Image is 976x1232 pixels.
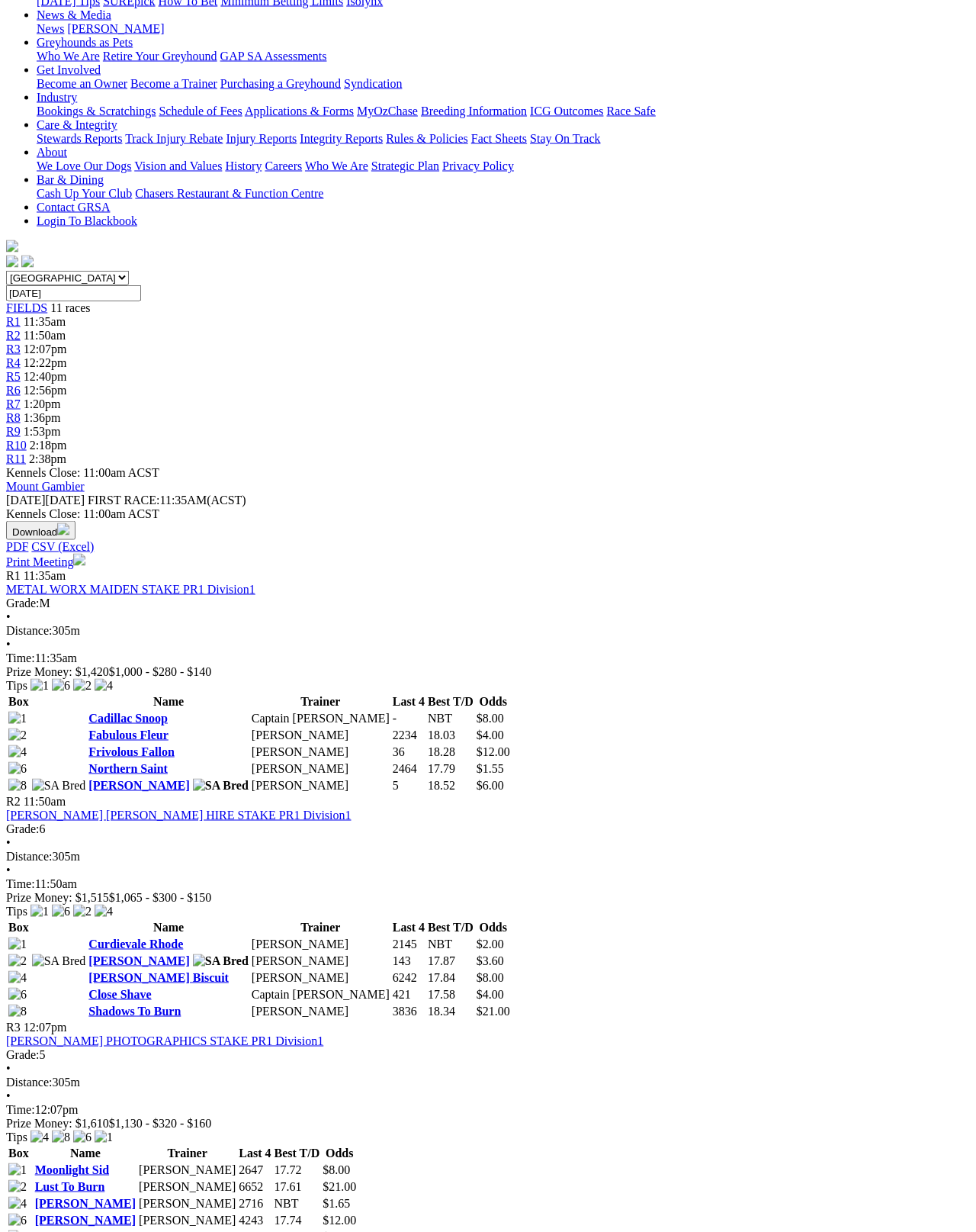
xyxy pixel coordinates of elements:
[109,1117,212,1130] span: $1,130 - $320 - $160
[6,343,21,355] span: R3
[35,1180,105,1193] a: Lust To Burn
[6,439,27,452] span: R10
[251,987,390,1002] td: Captain [PERSON_NAME]
[8,762,27,776] img: 6
[6,397,21,410] span: R7
[138,1179,236,1195] td: [PERSON_NAME]
[421,105,527,117] a: Breeding Information
[477,729,504,741] span: $4.00
[265,159,302,172] a: Careers
[37,201,110,214] a: Contact GRSA
[477,745,510,758] span: $12.00
[6,624,52,637] span: Distance:
[344,77,402,90] a: Syndication
[52,1131,70,1144] img: 8
[392,920,425,935] th: Last 4
[37,50,970,63] div: Greyhounds as Pets
[6,425,21,438] span: R9
[476,694,511,709] th: Odds
[238,1163,271,1178] td: 2647
[193,779,249,793] img: SA Bred
[6,610,11,623] span: •
[530,132,600,145] a: Stay On Track
[6,795,21,808] span: R2
[251,778,390,793] td: [PERSON_NAME]
[273,1163,320,1178] td: 17.72
[427,778,474,793] td: 18.52
[238,1146,271,1161] th: Last 4
[24,397,61,410] span: 1:20pm
[6,891,970,905] div: Prize Money: $1,515
[6,256,18,268] img: facebook.svg
[88,494,246,507] span: 11:35AM(ACST)
[6,1076,970,1089] div: 305m
[392,728,425,743] td: 2234
[24,425,61,438] span: 1:53pm
[24,411,61,424] span: 1:36pm
[427,920,474,935] th: Best T/D
[6,665,970,679] div: Prize Money: $1,420
[24,1021,67,1034] span: 12:07pm
[6,583,255,596] a: METAL WORX MAIDEN STAKE PR1 Division1
[392,987,425,1002] td: 421
[73,554,85,566] img: printer.svg
[220,50,327,63] a: GAP SA Assessments
[32,954,86,968] img: SA Bred
[477,779,504,792] span: $6.00
[357,105,418,117] a: MyOzChase
[88,1005,181,1018] a: Shadows To Burn
[300,132,383,145] a: Integrity Reports
[427,728,474,743] td: 18.03
[6,494,46,507] span: [DATE]
[6,494,85,507] span: [DATE]
[8,695,29,708] span: Box
[135,187,323,200] a: Chasers Restaurant & Function Centre
[37,36,133,49] a: Greyhounds as Pets
[273,1146,320,1161] th: Best T/D
[8,1214,27,1227] img: 6
[6,466,159,479] span: Kennels Close: 11:00am ACST
[8,729,27,742] img: 2
[37,63,101,76] a: Get Involved
[6,651,35,664] span: Time:
[6,1062,11,1075] span: •
[30,905,49,918] img: 1
[6,384,21,397] a: R6
[477,938,504,951] span: $2.00
[427,745,474,760] td: 18.28
[6,240,18,253] img: logo-grsa-white.png
[57,523,69,536] img: download.svg
[6,877,970,891] div: 11:50am
[6,597,40,610] span: Grade:
[251,711,390,726] td: Captain [PERSON_NAME]
[8,1147,29,1160] span: Box
[88,762,168,775] a: Northern Saint
[477,954,504,967] span: $3.60
[6,315,21,328] a: R1
[6,356,21,369] span: R4
[273,1196,320,1211] td: NBT
[125,132,223,145] a: Track Injury Rebate
[6,301,47,314] a: FIELDS
[6,540,970,554] div: Download
[251,970,390,986] td: [PERSON_NAME]
[245,105,354,117] a: Applications & Forms
[6,569,21,582] span: R1
[6,370,21,383] a: R5
[238,1213,271,1228] td: 4243
[35,1197,136,1210] a: [PERSON_NAME]
[6,651,970,665] div: 11:35am
[95,679,113,693] img: 4
[322,1146,357,1161] th: Odds
[6,555,85,568] a: Print Meeting
[138,1196,236,1211] td: [PERSON_NAME]
[427,970,474,986] td: 17.84
[37,8,111,21] a: News & Media
[238,1196,271,1211] td: 2716
[30,439,67,452] span: 2:18pm
[138,1163,236,1178] td: [PERSON_NAME]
